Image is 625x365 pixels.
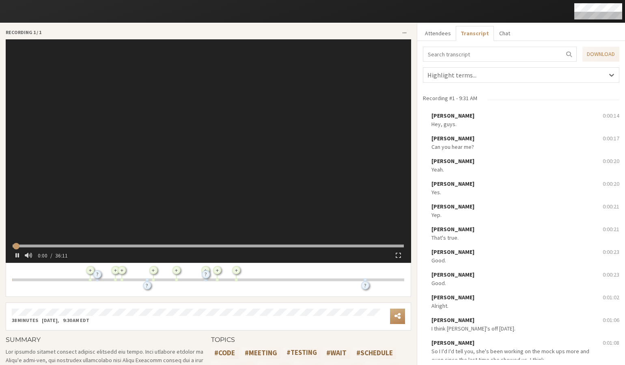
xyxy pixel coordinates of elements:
[603,316,619,324] div: 0:01:06
[431,325,515,332] span: I think [PERSON_NAME]'s off [DATE].
[216,266,219,274] text: +
[582,47,619,62] a: Download
[456,26,494,41] button: Transcript
[431,157,474,165] span: [PERSON_NAME]
[431,135,474,142] span: [PERSON_NAME]
[603,180,619,188] div: 0:00:20
[603,271,619,279] div: 0:00:23
[431,339,474,346] span: [PERSON_NAME]
[364,282,366,289] text: ?
[431,225,474,233] span: [PERSON_NAME]
[3,29,395,36] div: Recording 1 / 1
[431,203,474,210] span: [PERSON_NAME]
[431,166,444,173] span: Yeah.
[241,348,280,359] div: #meeting
[283,348,320,359] div: #testing
[211,348,239,359] div: #code
[152,266,155,274] text: +
[420,26,456,41] button: Attendees
[211,336,411,344] h4: Topics
[431,279,446,287] span: Good.
[431,271,474,278] span: [PERSON_NAME]
[603,293,619,302] div: 0:01:02
[431,189,441,196] span: Yes.
[6,336,205,344] h4: Summary
[63,317,89,324] div: 9:30 AM EDT
[431,112,474,119] span: [PERSON_NAME]
[603,339,619,347] div: 0:01:08
[420,94,487,112] div: Recording #1 - 9:31 AM
[423,47,577,62] input: Search transcript
[146,282,149,289] text: ?
[603,112,619,120] div: 0:00:14
[121,266,123,274] text: +
[603,202,619,211] div: 0:00:21
[12,317,38,324] div: 38 minutes
[35,249,50,262] time: 0:00
[175,266,178,274] text: +
[205,271,207,278] text: ?
[431,302,448,309] span: Alright.
[431,248,474,255] span: [PERSON_NAME]
[603,248,619,256] div: 0:00:23
[431,211,442,219] span: Yep.
[204,266,207,274] text: +
[603,225,619,234] div: 0:00:21
[398,26,411,39] button: Open menu
[494,26,515,41] button: Chat
[353,348,396,359] div: #schedule
[431,257,446,264] span: Good.
[603,157,619,165] div: 0:00:20
[50,249,52,262] span: /
[603,134,619,143] div: 0:00:17
[431,316,474,324] span: [PERSON_NAME]
[431,294,474,301] span: [PERSON_NAME]
[431,120,457,128] span: Hey, guys.
[89,266,92,274] text: +
[52,249,71,262] time: 36:11
[390,309,405,324] button: Open menu
[431,234,459,241] span: That's true.
[431,143,474,150] span: Can you hear me?
[42,317,59,324] div: [DATE] ,
[431,348,589,363] span: So I I'd I'd tell you, she's been working on the mock ups more and even since the last time she s...
[235,266,238,274] text: +
[114,266,117,274] text: +
[96,271,99,278] text: ?
[431,180,474,187] span: [PERSON_NAME]
[323,348,350,359] div: #wait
